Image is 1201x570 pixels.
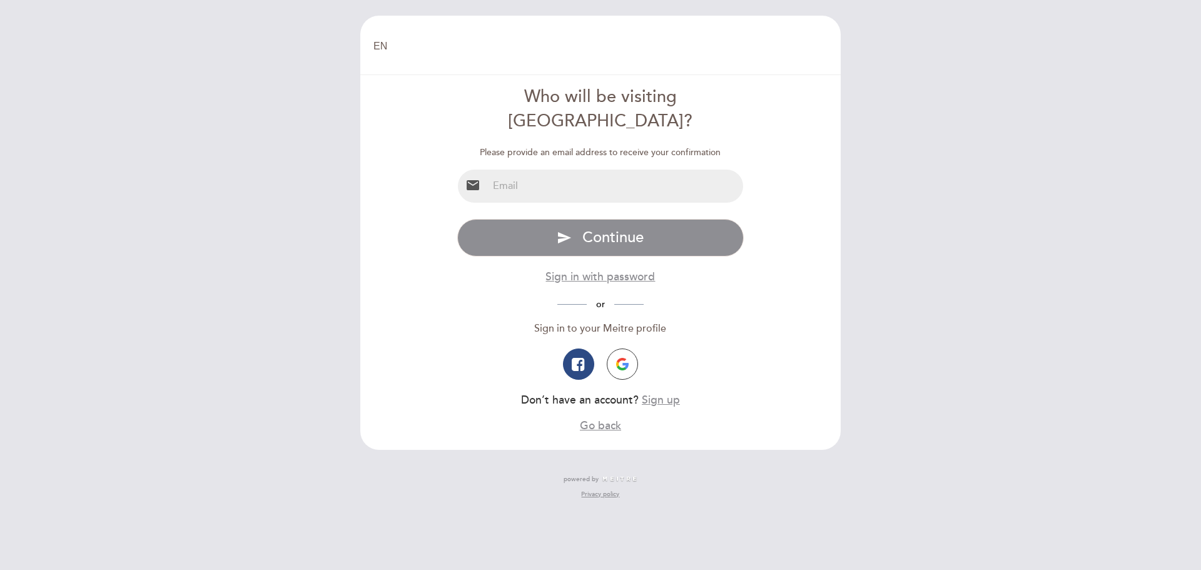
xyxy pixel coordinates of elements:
button: send Continue [457,219,744,257]
div: Please provide an email address to receive your confirmation [457,146,744,159]
span: powered by [564,475,599,484]
i: email [465,178,480,193]
button: Go back [580,418,621,434]
img: MEITRE [602,476,637,482]
i: send [557,230,572,245]
a: powered by [564,475,637,484]
span: Don’t have an account? [521,394,639,407]
div: Sign in to your Meitre profile [457,322,744,336]
button: Sign in with password [545,269,655,285]
div: Who will be visiting [GEOGRAPHIC_DATA]? [457,85,744,134]
a: Privacy policy [581,490,619,499]
button: Sign up [642,392,680,408]
input: Email [488,170,744,203]
span: Continue [582,228,644,247]
span: or [587,299,614,310]
img: icon-google.png [616,358,629,370]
